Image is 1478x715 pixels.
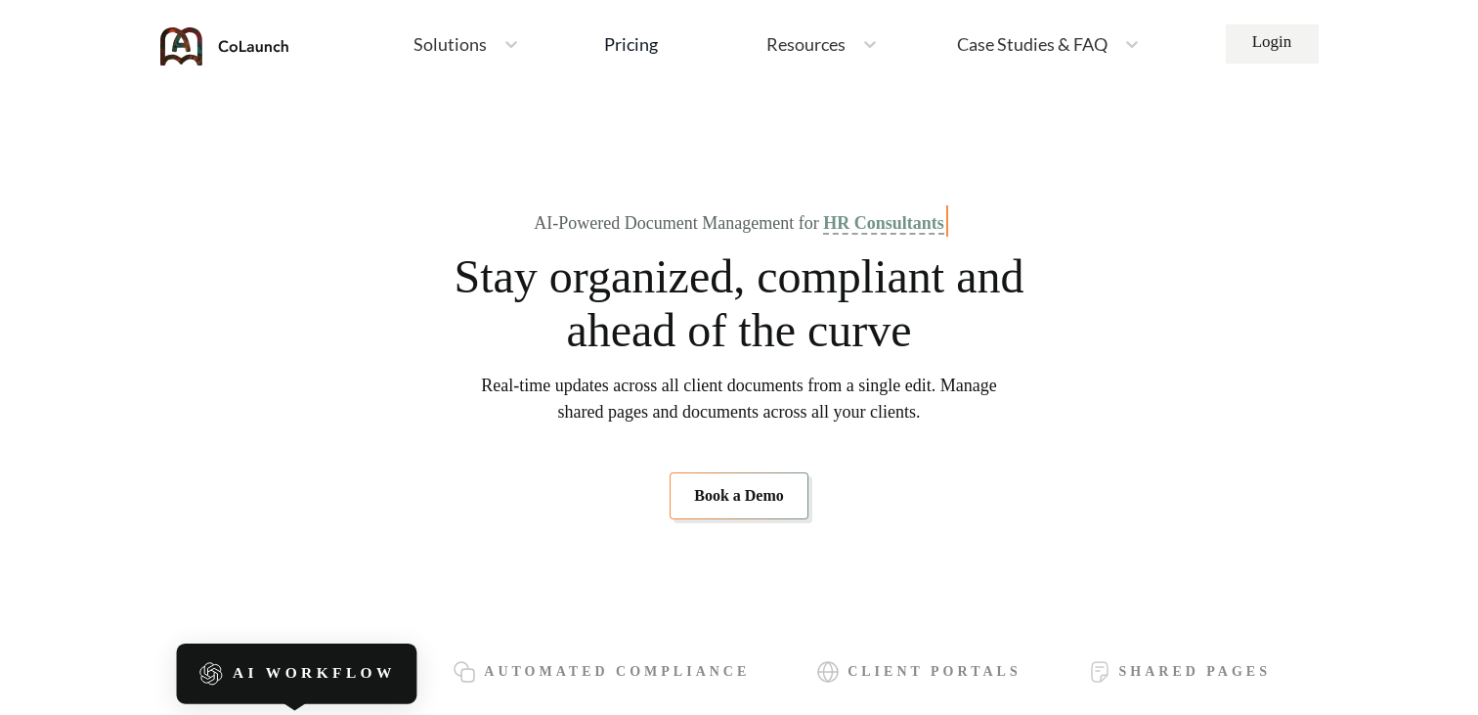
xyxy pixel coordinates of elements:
img: icon [1088,660,1111,684]
span: Client Portals [848,664,1022,680]
div: AI-Powered Document Management for [534,213,943,234]
span: Automated Compliance [484,664,750,680]
span: AI Workflow [233,665,396,683]
span: Shared Pages [1119,664,1271,680]
span: Real-time updates across all client documents from a single edit. Manage shared pages and documen... [481,373,997,425]
span: Case Studies & FAQ [957,35,1108,53]
a: Login [1226,24,1319,64]
span: HR Consultants [823,213,944,235]
img: icon [453,660,476,684]
a: Pricing [604,26,658,62]
img: icon [198,661,224,687]
a: Book a Demo [670,472,808,519]
div: Pricing [604,35,658,53]
img: icon [816,660,840,684]
span: Solutions [413,35,487,53]
span: Resources [766,35,846,53]
img: coLaunch [160,27,289,66]
span: Stay organized, compliant and ahead of the curve [453,249,1025,357]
